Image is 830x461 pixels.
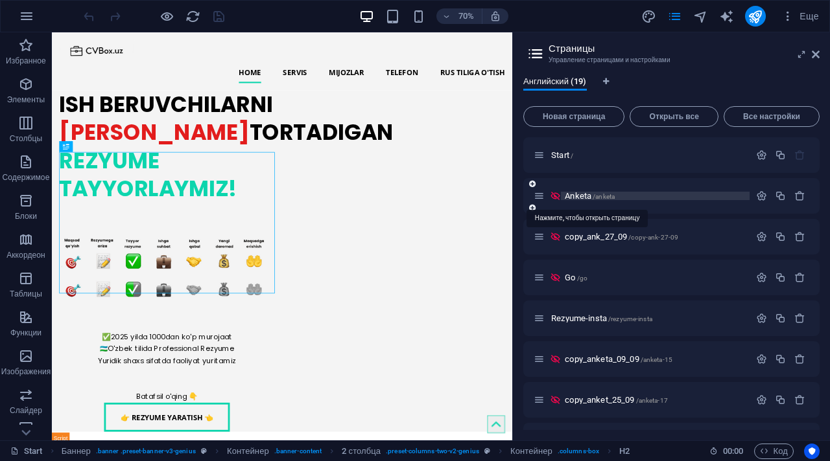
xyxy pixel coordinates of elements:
[760,444,788,459] span: Код
[635,113,712,120] span: Открыть все
[10,328,41,338] p: Функции
[775,150,786,161] div: Копировать
[756,394,767,405] div: Настройки
[775,354,786,365] div: Копировать
[484,447,490,455] i: Этот элемент является настраиваемым пресетом
[62,444,91,459] span: Щелкните, чтобы выбрать. Дважды щелкните, чтобы изменить
[641,8,657,24] button: design
[565,395,668,405] span: Нажмите, чтобы открыть страницу
[10,444,43,459] a: Щелкните для отмены выбора. Дважды щелкните, чтобы открыть Страницы
[274,444,322,459] span: . banner-content
[185,8,200,24] button: reload
[159,8,174,24] button: Нажмите здесь, чтобы выйти из режима предварительного просмотра и продолжить редактирование
[6,56,46,66] p: Избранное
[436,8,482,24] button: 70%
[549,43,820,54] h2: Страницы
[641,9,656,24] i: Дизайн (Ctrl+Alt+Y)
[776,6,824,27] button: Еще
[794,231,805,242] div: Удалить
[551,150,573,160] span: Нажмите, чтобы открыть страницу
[7,95,45,105] p: Элементы
[490,10,501,22] i: При изменении размера уровень масштабирования подстраивается автоматически в соответствии с выбра...
[565,232,678,242] span: Нажмите, чтобы открыть страницу
[794,272,805,283] div: Удалить
[636,397,668,404] span: /anketa-17
[547,314,750,322] div: Rezyume-insta/rezyume-insta
[523,76,820,101] div: Языковые вкладки
[794,394,805,405] div: Удалить
[775,231,786,242] div: Копировать
[510,444,552,459] span: Щелкните, чтобы выбрать. Дважды щелкните, чтобы изменить
[756,150,767,161] div: Настройки
[608,315,652,322] span: /rezyume-insta
[756,354,767,365] div: Настройки
[756,231,767,242] div: Настройки
[565,273,587,282] span: Нажмите, чтобы открыть страницу
[709,444,744,459] h6: Время сеанса
[794,150,805,161] div: Стартовую страницу нельзя удалить
[723,444,743,459] span: 00 00
[10,133,43,144] p: Столбцы
[745,6,766,27] button: publish
[62,444,630,459] nav: breadcrumb
[529,113,619,120] span: Новая страница
[201,447,207,455] i: Этот элемент является настраиваемым пресетом
[10,289,42,299] p: Таблицы
[781,10,819,23] span: Еще
[565,191,615,201] span: Anketa
[227,444,269,459] span: Щелкните, чтобы выбрать. Дважды щелкните, чтобы изменить
[1,366,51,377] p: Изображения
[523,74,587,92] span: Английский (19)
[96,444,196,459] span: . banner .preset-banner-v3-genius
[754,444,794,459] button: Код
[15,211,37,221] p: Блоки
[551,313,652,323] span: Нажмите, чтобы открыть страницу
[775,313,786,324] div: Копировать
[549,54,794,66] h3: Управление страницами и настройками
[719,9,734,24] i: AI Writer
[523,106,624,127] button: Новая страница
[641,356,672,363] span: /anketa-15
[561,192,750,200] div: Anketa/anketa
[667,9,682,24] i: Страницы (Ctrl+Alt+S)
[775,272,786,283] div: Копировать
[577,275,587,282] span: /go
[729,113,814,120] span: Все настройки
[775,190,786,201] div: Копировать
[571,152,573,159] span: /
[775,394,786,405] div: Копировать
[756,272,767,283] div: Настройки
[561,232,750,241] div: copy_ank_27_09/copy-ank-27-09
[386,444,479,459] span: . preset-columns-two-v2-genius
[593,193,615,200] span: /anketa
[628,234,678,241] span: /copy-ank-27-09
[804,444,820,459] button: Usercentrics
[561,396,750,404] div: copy_anket_25_09/anketa-17
[456,8,477,24] h6: 70%
[3,172,50,183] p: Содержимое
[10,405,42,416] p: Слайдер
[693,8,709,24] button: navigator
[630,106,718,127] button: Открыть все
[558,444,599,459] span: . columns-box
[794,354,805,365] div: Удалить
[794,190,805,201] div: Удалить
[667,8,683,24] button: pages
[561,355,750,363] div: copy_anketa_09_09/anketa-15
[619,444,630,459] span: Щелкните, чтобы выбрать. Дважды щелкните, чтобы изменить
[748,9,763,24] i: Опубликовать
[756,313,767,324] div: Настройки
[565,354,672,364] span: Нажмите, чтобы открыть страницу
[732,446,734,456] span: :
[342,444,381,459] span: Щелкните, чтобы выбрать. Дважды щелкните, чтобы изменить
[756,190,767,201] div: Настройки
[6,250,45,260] p: Аккордеон
[724,106,820,127] button: Все настройки
[561,273,750,282] div: Go/go
[547,151,750,159] div: Start/
[794,313,805,324] div: Удалить
[185,9,200,24] i: Перезагрузить страницу
[719,8,735,24] button: text_generator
